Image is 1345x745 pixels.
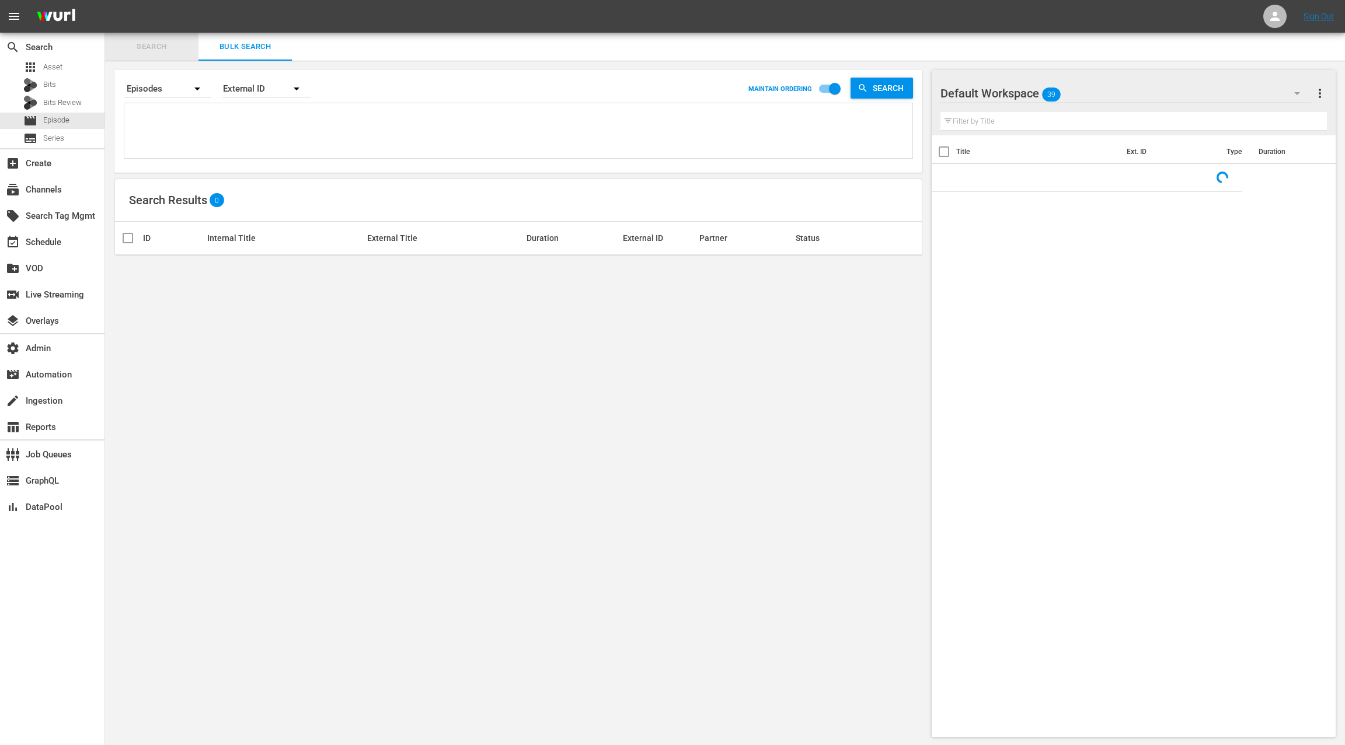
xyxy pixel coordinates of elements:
[1219,135,1252,168] th: Type
[143,233,204,243] div: ID
[6,474,20,488] span: GraphQL
[6,420,20,434] span: Reports
[207,233,364,243] div: Internal Title
[43,97,82,109] span: Bits Review
[23,131,37,145] span: Series
[28,3,84,30] img: ans4CAIJ8jUAAAAAAAAAAAAAAAAAAAAAAAAgQb4GAAAAAAAAAAAAAAAAAAAAAAAAJMjXAAAAAAAAAAAAAAAAAAAAAAAAgAT5G...
[940,77,1311,110] div: Default Workspace
[748,85,812,93] p: MAINTAIN ORDERING
[956,135,1120,168] th: Title
[6,314,20,328] span: Overlays
[527,233,619,243] div: Duration
[124,72,211,105] div: Episodes
[112,40,191,54] span: Search
[7,9,21,23] span: menu
[6,261,20,275] span: VOD
[623,233,696,243] div: External ID
[1252,135,1322,168] th: Duration
[1120,135,1219,168] th: Ext. ID
[43,114,69,126] span: Episode
[6,288,20,302] span: Live Streaming
[6,209,20,223] span: Search Tag Mgmt
[23,60,37,74] span: Asset
[1042,82,1061,107] span: 39
[43,132,64,144] span: Series
[23,78,37,92] div: Bits
[1304,12,1334,21] a: Sign Out
[6,500,20,514] span: DataPool
[6,368,20,382] span: Automation
[43,79,56,90] span: Bits
[23,96,37,110] div: Bits Review
[223,72,311,105] div: External ID
[851,78,913,99] button: Search
[6,394,20,408] span: Ingestion
[23,114,37,128] span: Episode
[796,233,856,243] div: Status
[367,233,524,243] div: External Title
[6,40,20,54] span: Search
[6,235,20,249] span: Schedule
[6,183,20,197] span: Channels
[6,447,20,461] span: Job Queues
[1313,79,1327,107] button: more_vert
[6,156,20,170] span: Create
[868,78,913,99] span: Search
[1313,86,1327,100] span: more_vert
[6,341,20,355] span: Admin
[205,40,285,54] span: Bulk Search
[699,233,792,243] div: Partner
[129,193,207,207] span: Search Results
[210,196,224,204] span: 0
[43,61,62,73] span: Asset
